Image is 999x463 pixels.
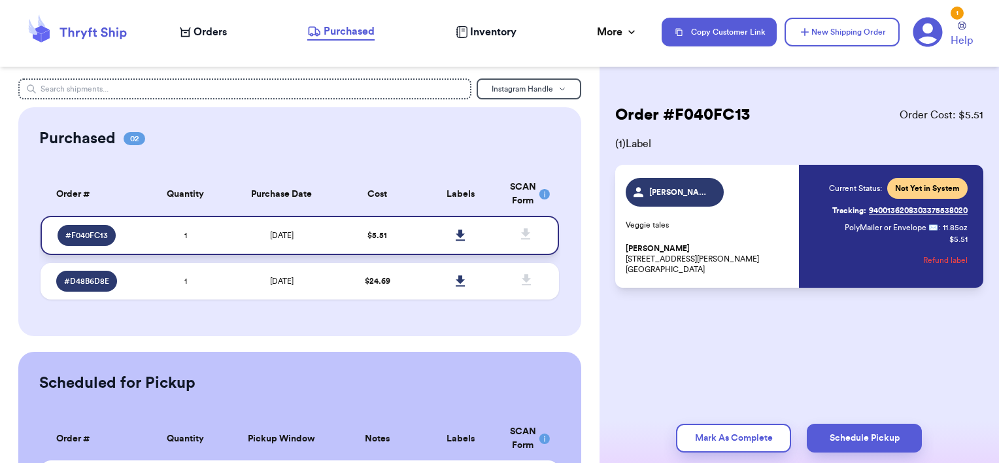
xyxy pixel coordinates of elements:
[64,276,109,286] span: # D48B6D8E
[832,205,866,216] span: Tracking:
[510,425,543,453] div: SCAN Form
[923,246,968,275] button: Refund label
[938,222,940,233] span: :
[829,183,882,194] span: Current Status:
[785,18,900,46] button: New Shipping Order
[144,173,227,216] th: Quantity
[270,231,294,239] span: [DATE]
[270,277,294,285] span: [DATE]
[184,277,187,285] span: 1
[900,107,983,123] span: Order Cost: $ 5.51
[194,24,227,40] span: Orders
[510,180,543,208] div: SCAN Form
[626,220,792,230] p: Veggie tales
[913,17,943,47] a: 1
[419,173,502,216] th: Labels
[626,243,792,275] p: [STREET_ADDRESS][PERSON_NAME] [GEOGRAPHIC_DATA]
[845,224,938,231] span: PolyMailer or Envelope ✉️
[39,373,195,394] h2: Scheduled for Pickup
[662,18,777,46] button: Copy Customer Link
[367,231,387,239] span: $ 5.51
[419,417,502,460] th: Labels
[615,136,983,152] span: ( 1 ) Label
[807,424,922,453] button: Schedule Pickup
[324,24,375,39] span: Purchased
[951,22,973,48] a: Help
[951,7,964,20] div: 1
[365,277,390,285] span: $ 24.69
[456,24,516,40] a: Inventory
[477,78,581,99] button: Instagram Handle
[180,24,227,40] a: Orders
[18,78,472,99] input: Search shipments...
[336,173,419,216] th: Cost
[492,85,553,93] span: Instagram Handle
[470,24,516,40] span: Inventory
[124,132,145,145] span: 02
[39,128,116,149] h2: Purchased
[144,417,227,460] th: Quantity
[227,417,336,460] th: Pickup Window
[615,105,750,126] h2: Order # F040FC13
[951,33,973,48] span: Help
[336,417,419,460] th: Notes
[227,173,336,216] th: Purchase Date
[832,200,968,221] a: Tracking:9400136208303375538020
[307,24,375,41] a: Purchased
[626,244,690,254] span: [PERSON_NAME]
[41,173,144,216] th: Order #
[676,424,791,453] button: Mark As Complete
[649,187,711,197] span: [PERSON_NAME].taylorrrr
[895,183,960,194] span: Not Yet in System
[597,24,638,40] div: More
[65,230,108,241] span: # F040FC13
[184,231,187,239] span: 1
[943,222,968,233] span: 11.85 oz
[949,234,968,245] p: $ 5.51
[41,417,144,460] th: Order #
